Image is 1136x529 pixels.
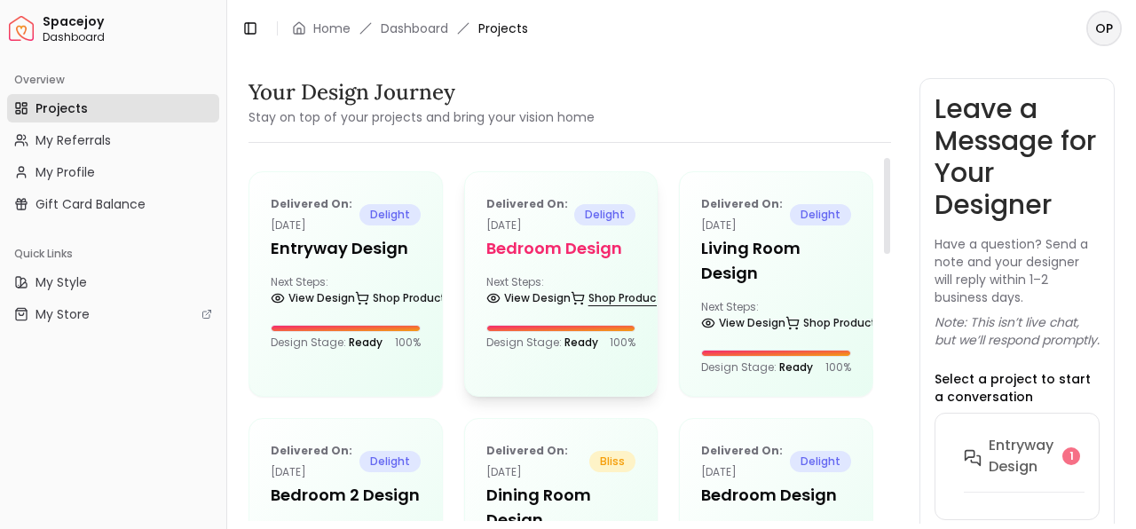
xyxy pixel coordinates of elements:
[43,30,219,44] span: Dashboard
[825,360,851,375] p: 100 %
[271,286,355,311] a: View Design
[486,275,636,311] div: Next Steps:
[701,193,790,236] p: [DATE]
[1088,12,1120,44] span: OP
[292,20,528,37] nav: breadcrumb
[701,196,783,211] b: Delivered on:
[271,275,421,311] div: Next Steps:
[701,483,851,508] h5: Bedroom Design
[486,236,636,261] h5: Bedroom design
[248,78,595,107] h3: Your Design Journey
[271,193,359,236] p: [DATE]
[950,428,1123,507] button: entryway design1
[7,126,219,154] a: My Referrals
[790,451,851,472] span: delight
[935,370,1100,406] p: Select a project to start a conversation
[589,451,635,472] span: bliss
[486,440,590,483] p: [DATE]
[313,20,351,37] a: Home
[7,190,219,218] a: Gift Card Balance
[271,483,421,508] h5: Bedroom 2 Design
[9,16,34,41] a: Spacejoy
[35,131,111,149] span: My Referrals
[564,335,598,350] span: Ready
[571,286,667,311] a: Shop Products
[248,108,595,126] small: Stay on top of your projects and bring your vision home
[7,66,219,94] div: Overview
[7,300,219,328] a: My Store
[355,286,452,311] a: Shop Products
[1086,11,1122,46] button: OP
[790,204,851,225] span: delight
[779,359,813,375] span: Ready
[989,435,1055,478] h6: entryway design
[935,235,1100,306] p: Have a question? Send a note and your designer will reply within 1–2 business days.
[271,196,352,211] b: Delivered on:
[271,336,383,350] p: Design Stage:
[9,16,34,41] img: Spacejoy Logo
[701,360,813,375] p: Design Stage:
[486,196,568,211] b: Delivered on:
[35,99,88,117] span: Projects
[935,93,1100,221] h3: Leave a Message for Your Designer
[610,336,635,350] p: 100 %
[43,14,219,30] span: Spacejoy
[935,313,1100,349] p: Note: This isn’t live chat, but we’ll respond promptly.
[1062,447,1080,465] div: 1
[7,158,219,186] a: My Profile
[701,300,851,336] div: Next Steps:
[7,268,219,296] a: My Style
[785,311,882,336] a: Shop Products
[381,20,448,37] a: Dashboard
[349,335,383,350] span: Ready
[486,336,598,350] p: Design Stage:
[574,204,635,225] span: delight
[7,240,219,268] div: Quick Links
[395,336,421,350] p: 100 %
[35,273,87,291] span: My Style
[271,236,421,261] h5: entryway design
[486,286,571,311] a: View Design
[35,163,95,181] span: My Profile
[359,451,421,472] span: delight
[701,440,790,483] p: [DATE]
[701,311,785,336] a: View Design
[701,443,783,458] b: Delivered on:
[7,94,219,122] a: Projects
[478,20,528,37] span: Projects
[486,193,575,236] p: [DATE]
[486,443,568,458] b: Delivered on:
[35,195,146,213] span: Gift Card Balance
[35,305,90,323] span: My Store
[271,443,352,458] b: Delivered on:
[701,236,851,286] h5: Living Room design
[359,204,421,225] span: delight
[271,440,359,483] p: [DATE]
